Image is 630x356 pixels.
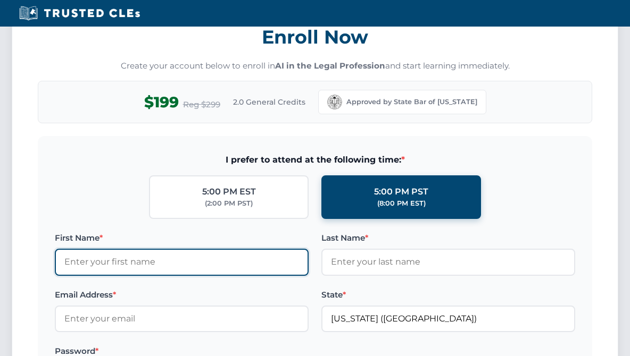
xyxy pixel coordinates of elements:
strong: AI in the Legal Profession [275,61,385,71]
label: Last Name [321,232,575,244]
p: Create your account below to enroll in and start learning immediately. [38,60,592,72]
div: (8:00 PM EST) [377,198,426,209]
img: Trusted CLEs [16,5,143,21]
span: Reg $299 [183,98,220,111]
label: First Name [55,232,309,244]
label: Email Address [55,289,309,301]
input: California (CA) [321,306,575,332]
span: Approved by State Bar of [US_STATE] [346,97,477,107]
div: (2:00 PM PST) [205,198,253,209]
input: Enter your first name [55,249,309,275]
span: I prefer to attend at the following time: [55,153,575,167]
h3: Enroll Now [38,20,592,54]
span: 2.0 General Credits [233,96,305,108]
img: California Bar [327,95,342,109]
span: $199 [144,90,179,114]
label: State [321,289,575,301]
div: 5:00 PM PST [374,185,428,199]
input: Enter your last name [321,249,575,275]
div: 5:00 PM EST [202,185,256,199]
input: Enter your email [55,306,309,332]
